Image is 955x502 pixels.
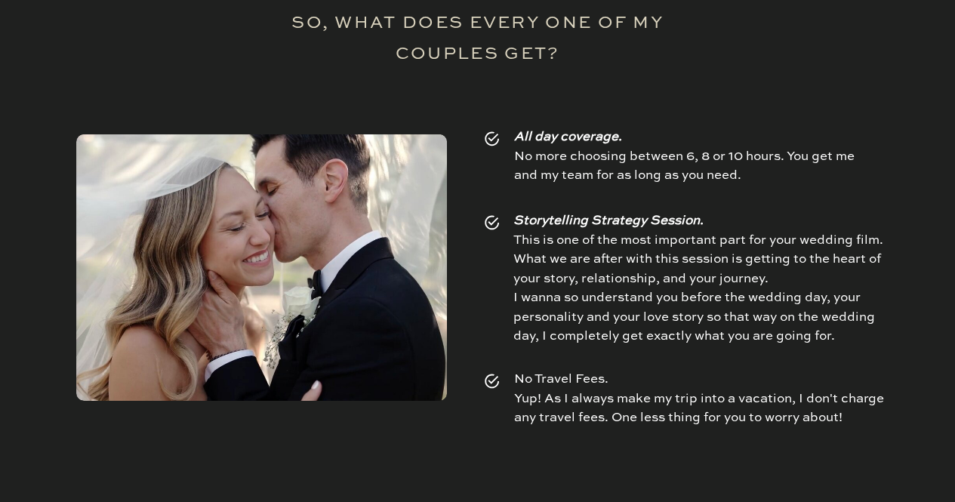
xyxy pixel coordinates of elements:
[239,8,717,76] h2: so, what does every one of my couples get?
[513,211,889,353] p: This is one of the most important part for your wedding film. What we are after with this session...
[514,128,880,187] p: No more choosing between 6, 8 or 10 hours. You get me and my team for as long as you need.
[513,214,704,227] i: Storytelling Strategy Session.
[514,370,889,446] p: No Travel Fees. Yup! As I always make my trip into a vacation, I don't charge any travel fees. On...
[514,131,622,143] i: All day coverage.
